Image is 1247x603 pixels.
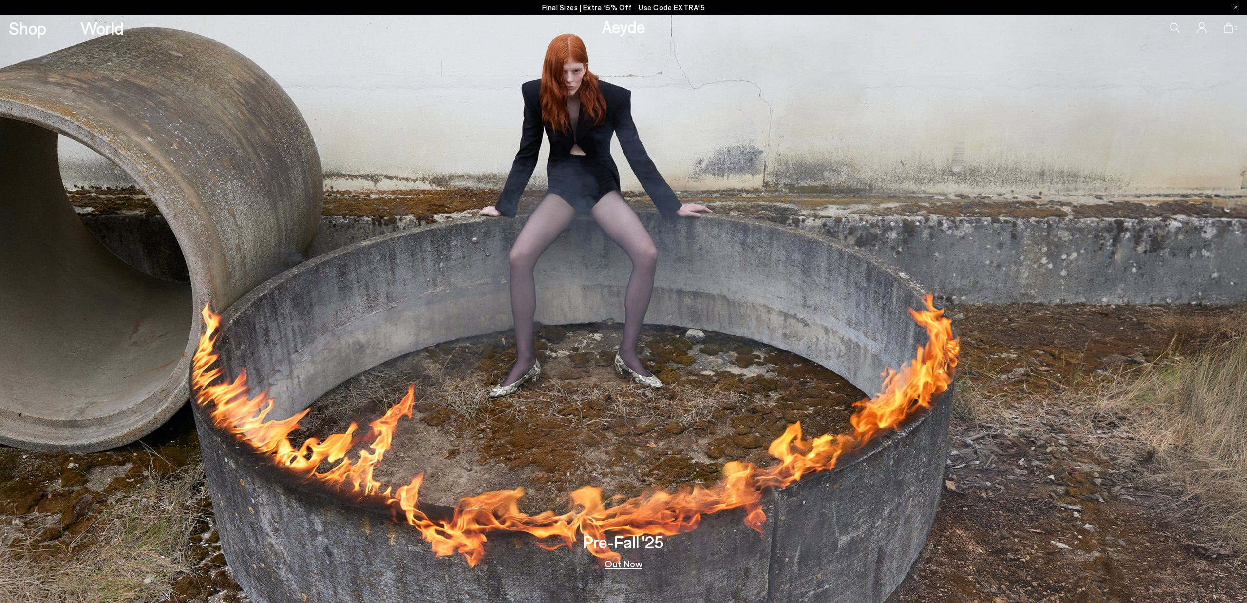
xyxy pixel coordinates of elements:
[605,559,642,568] a: Out Now
[9,19,46,37] a: Shop
[583,533,664,550] h3: Pre-Fall '25
[639,3,705,12] span: Navigate to /collections/ss25-final-sizes
[1233,25,1238,31] span: 0
[542,1,705,14] p: Final Sizes | Extra 15% Off
[602,16,645,37] a: Aeyde
[1224,22,1233,33] a: 0
[80,19,124,37] a: World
